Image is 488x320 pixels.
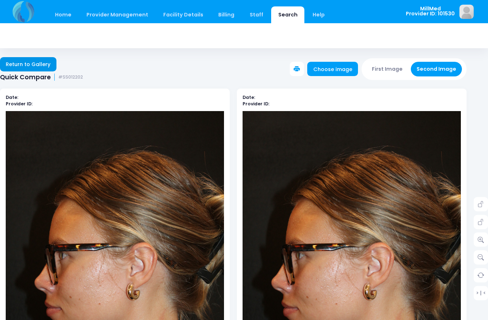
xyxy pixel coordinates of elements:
b: Date: [6,94,18,100]
a: Billing [211,6,241,23]
span: MillMed Provider ID: 101530 [406,6,455,16]
a: Staff [243,6,270,23]
b: Provider ID: [243,101,269,107]
a: Search [271,6,304,23]
a: Home [48,6,78,23]
a: > | < [474,286,488,300]
a: Facility Details [156,6,210,23]
button: Second Image [411,62,462,76]
a: Help [306,6,332,23]
b: Date: [243,94,255,100]
b: Provider ID: [6,101,33,107]
a: Provider Management [79,6,155,23]
small: #SS012202 [58,75,83,80]
img: image [459,5,474,19]
a: Choose image [307,62,358,76]
button: First Image [366,62,409,76]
